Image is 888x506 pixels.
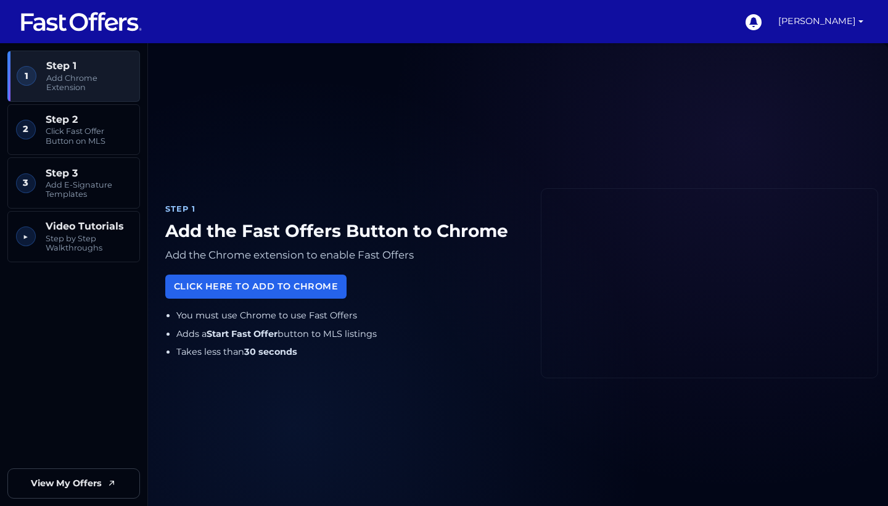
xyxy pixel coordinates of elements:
iframe: Fast Offers Chrome Extension [541,189,878,378]
span: View My Offers [31,476,102,491]
a: 2 Step 2 Click Fast Offer Button on MLS [7,104,140,156]
span: Add E-Signature Templates [46,180,131,199]
a: Click Here to Add to Chrome [165,275,347,299]
span: Step 1 [46,60,131,72]
strong: 30 seconds [244,346,297,357]
span: ▶︎ [16,226,36,246]
strong: Start Fast Offer [207,328,277,339]
div: Step 1 [165,203,521,215]
li: Adds a button to MLS listings [176,327,522,341]
li: Takes less than [176,345,522,359]
span: 3 [16,173,36,193]
a: 3 Step 3 Add E-Signature Templates [7,157,140,209]
span: Click Fast Offer Button on MLS [46,126,131,146]
a: 1 Step 1 Add Chrome Extension [7,51,140,102]
span: Add Chrome Extension [46,73,131,93]
li: You must use Chrome to use Fast Offers [176,309,522,323]
span: Step by Step Walkthroughs [46,234,131,253]
span: Video Tutorials [46,220,131,232]
h1: Add the Fast Offers Button to Chrome [165,221,521,242]
span: Step 3 [46,167,131,179]
span: 1 [17,66,36,86]
a: ▶︎ Video Tutorials Step by Step Walkthroughs [7,211,140,262]
a: View My Offers [7,468,140,499]
span: 2 [16,120,36,139]
span: Step 2 [46,114,131,125]
p: Add the Chrome extension to enable Fast Offers [165,246,521,264]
